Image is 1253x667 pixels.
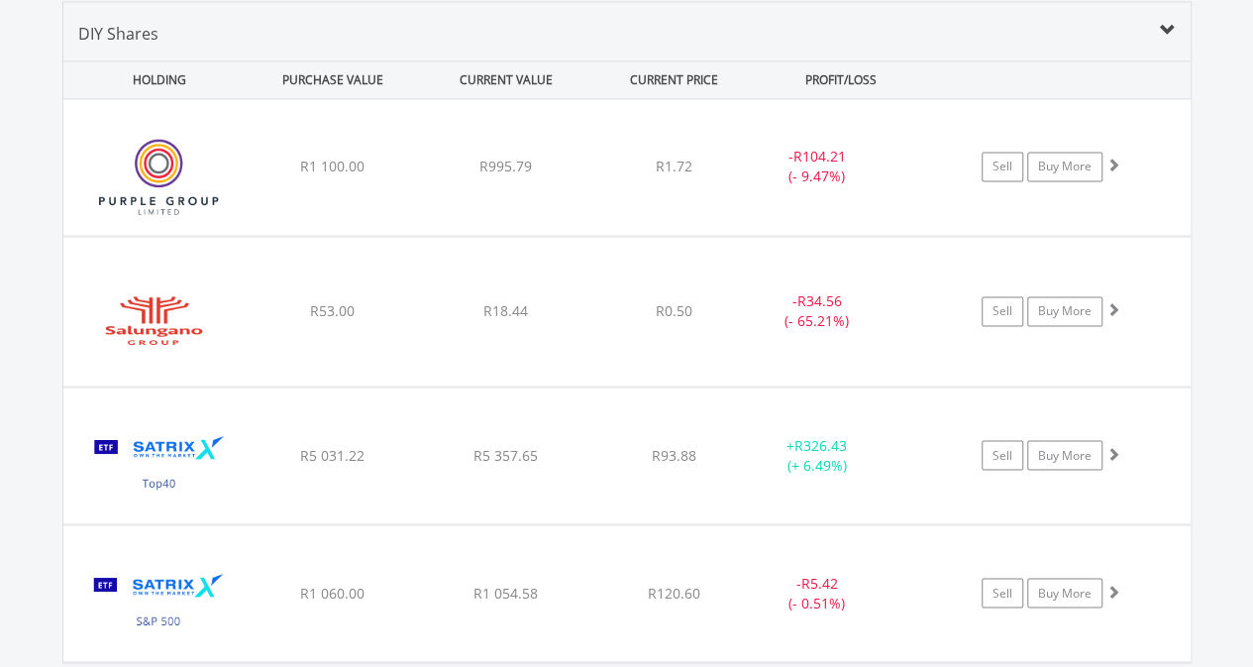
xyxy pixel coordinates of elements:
[982,578,1023,608] a: Sell
[473,445,538,464] span: R5 357.65
[73,262,244,381] img: EQU.ZA.SLG.png
[1027,578,1102,608] a: Buy More
[310,301,355,320] span: R53.00
[64,61,245,98] div: HOLDING
[656,301,692,320] span: R0.50
[1027,440,1102,470] a: Buy More
[982,440,1023,470] a: Sell
[483,301,528,320] span: R18.44
[652,445,696,464] span: R93.88
[594,61,752,98] div: CURRENT PRICE
[249,61,418,98] div: PURCHASE VALUE
[73,412,244,518] img: EQU.ZA.STX40.png
[793,147,846,166] span: R104.21
[794,435,847,454] span: R326.43
[78,23,158,45] span: DIY Shares
[300,583,365,602] span: R1 060.00
[300,445,365,464] span: R5 031.22
[743,291,892,331] div: - (- 65.21%)
[757,61,926,98] div: PROFIT/LOSS
[473,583,538,602] span: R1 054.58
[73,550,244,656] img: EQU.ZA.STX500.png
[982,152,1023,181] a: Sell
[743,573,892,612] div: - (- 0.51%)
[1027,152,1102,181] a: Buy More
[73,124,244,230] img: EQU.ZA.PPE.png
[479,157,532,175] span: R995.79
[656,157,692,175] span: R1.72
[300,157,365,175] span: R1 100.00
[1027,296,1102,326] a: Buy More
[801,573,838,592] span: R5.42
[648,583,700,602] span: R120.60
[797,291,842,310] span: R34.56
[982,296,1023,326] a: Sell
[422,61,591,98] div: CURRENT VALUE
[743,147,892,186] div: - (- 9.47%)
[743,435,892,475] div: + (+ 6.49%)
